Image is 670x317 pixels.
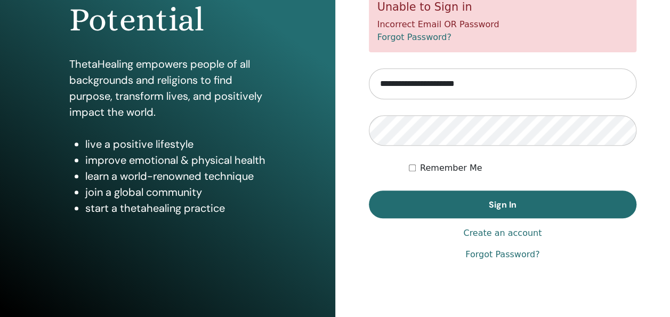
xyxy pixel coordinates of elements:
li: live a positive lifestyle [85,136,266,152]
div: Keep me authenticated indefinitely or until I manually logout [409,162,636,175]
li: join a global community [85,184,266,200]
a: Forgot Password? [465,248,539,261]
a: Create an account [463,227,542,240]
p: ThetaHealing empowers people of all backgrounds and religions to find purpose, transform lives, a... [69,56,266,120]
h5: Unable to Sign in [377,1,628,14]
span: Sign In [489,199,516,210]
label: Remember Me [420,162,482,175]
li: learn a world-renowned technique [85,168,266,184]
button: Sign In [369,191,637,218]
a: Forgot Password? [377,32,451,42]
li: improve emotional & physical health [85,152,266,168]
li: start a thetahealing practice [85,200,266,216]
